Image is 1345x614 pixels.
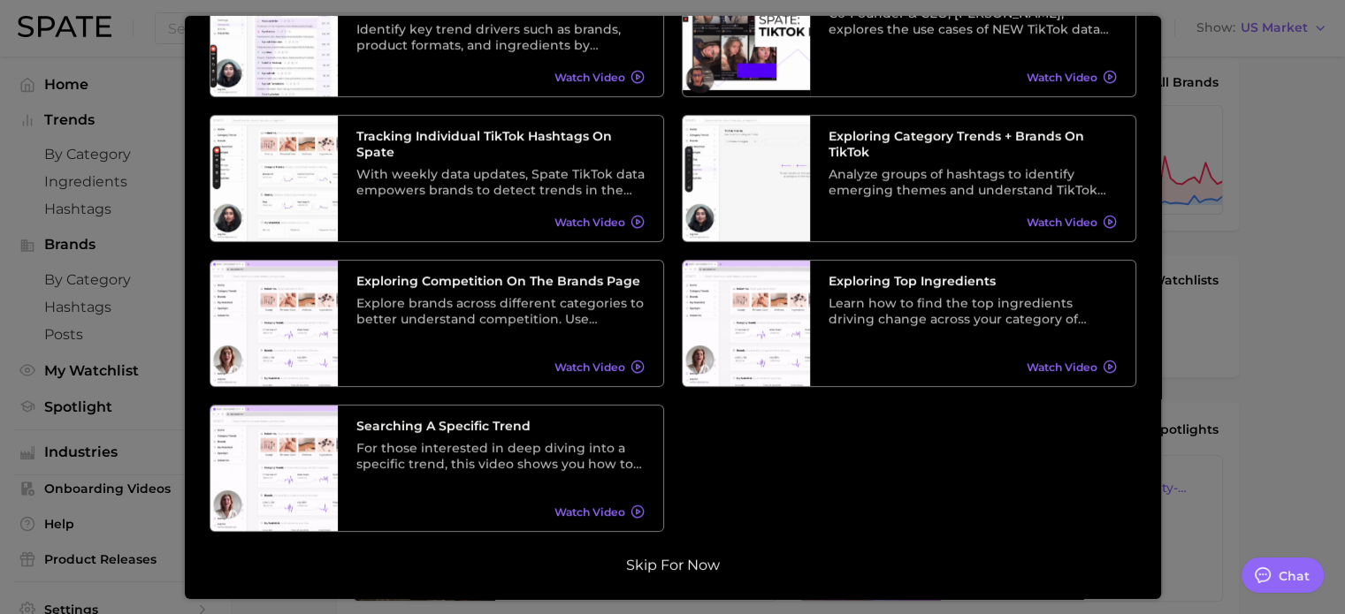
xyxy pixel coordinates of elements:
div: Co-Founder & CEO, [PERSON_NAME], explores the use cases of NEW TikTok data and its relationship w... [829,5,1117,37]
button: Skip for now [621,557,725,574]
h3: Exploring Competition on the Brands Page [356,273,645,289]
h3: Exploring Category Trends + Brands on TikTok [829,128,1117,160]
a: Exploring Category Trends + Brands on TikTokAnalyze groups of hashtags to identify emerging theme... [682,115,1136,242]
h3: Searching A Specific Trend [356,418,645,434]
a: Exploring Top IngredientsLearn how to find the top ingredients driving change across your categor... [682,260,1136,387]
h3: Tracking Individual TikTok Hashtags on Spate [356,128,645,160]
span: Watch Video [554,505,625,519]
div: Analyze groups of hashtags to identify emerging themes and understand TikTok trends at a higher l... [829,166,1117,198]
a: Searching A Specific TrendFor those interested in deep diving into a specific trend, this video s... [210,405,664,532]
h3: Exploring Top Ingredients [829,273,1117,289]
span: Watch Video [1027,216,1097,229]
div: For those interested in deep diving into a specific trend, this video shows you how to search tre... [356,440,645,472]
a: Exploring Competition on the Brands PageExplore brands across different categories to better unde... [210,260,664,387]
span: Watch Video [554,71,625,84]
span: Watch Video [1027,360,1097,374]
span: Watch Video [1027,71,1097,84]
div: Identify key trend drivers such as brands, product formats, and ingredients by leveraging a categ... [356,21,645,53]
span: Watch Video [554,216,625,229]
span: Watch Video [554,360,625,374]
div: Learn how to find the top ingredients driving change across your category of choice. From broad c... [829,295,1117,327]
div: Explore brands across different categories to better understand competition. Use different preset... [356,295,645,327]
div: With weekly data updates, Spate TikTok data empowers brands to detect trends in the earliest stag... [356,166,645,198]
a: Tracking Individual TikTok Hashtags on SpateWith weekly data updates, Spate TikTok data empowers ... [210,115,664,242]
